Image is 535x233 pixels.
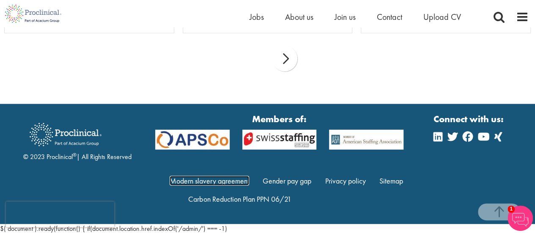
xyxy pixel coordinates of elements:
a: Join us [335,11,356,22]
img: Proclinical Recruitment [23,117,108,152]
sup: ® [73,151,77,158]
strong: Connect with us: [433,112,505,126]
a: Sitemap [379,176,403,186]
img: APSCo [236,130,323,150]
a: Gender pay gap [263,176,311,186]
div: next [272,46,297,71]
img: APSCo [323,130,410,150]
span: 1 [508,206,515,213]
strong: Members of: [155,112,404,126]
a: Upload CV [423,11,461,22]
a: Modern slavery agreement [170,176,249,186]
div: © 2023 Proclinical | All Rights Reserved [23,117,132,162]
img: Chatbot [508,206,533,231]
a: About us [285,11,313,22]
img: APSCo [149,130,236,150]
a: Jobs [250,11,264,22]
a: Carbon Reduction Plan PPN 06/21 [188,194,291,204]
iframe: reCAPTCHA [6,202,114,227]
a: Privacy policy [325,176,366,186]
a: Contact [377,11,402,22]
